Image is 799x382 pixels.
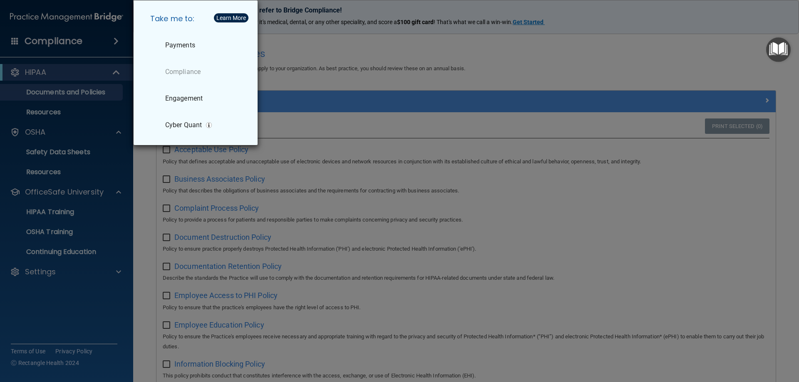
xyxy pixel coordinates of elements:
[165,121,202,129] p: Cyber Quant
[766,37,791,62] button: Open Resource Center
[144,7,251,30] h5: Take me to:
[165,94,203,103] p: Engagement
[144,34,251,57] a: Payments
[214,13,248,22] button: Learn More
[216,15,246,21] div: Learn More
[144,87,251,110] a: Engagement
[144,60,251,84] a: Compliance
[144,113,251,137] a: Cyber Quant
[165,41,195,49] p: Payments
